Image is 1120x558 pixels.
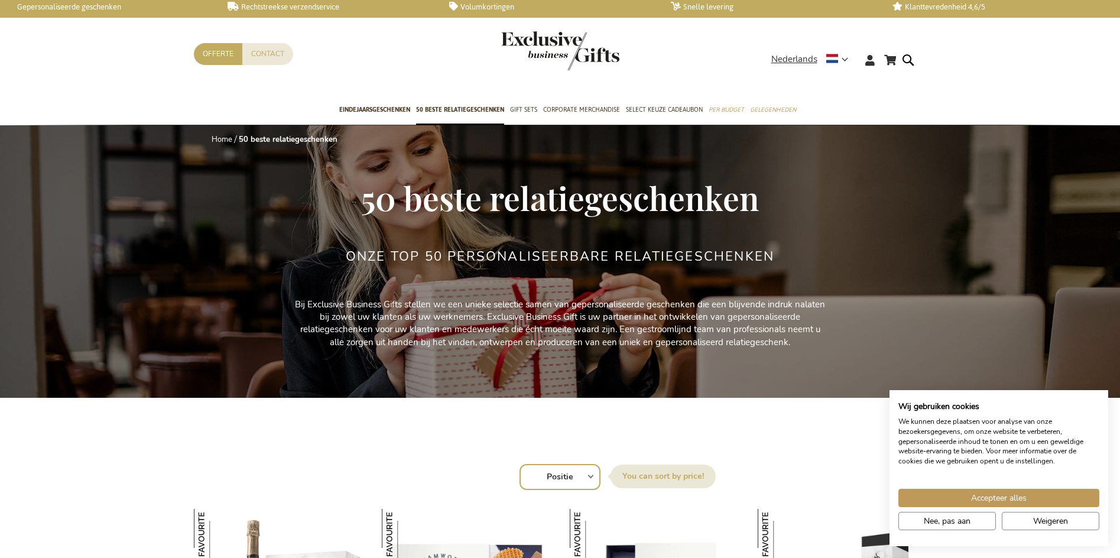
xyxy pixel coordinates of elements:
a: Volumkortingen [449,2,652,12]
span: Gelegenheden [750,103,796,116]
span: Corporate Merchandise [543,103,620,116]
button: Alle cookies weigeren [1002,512,1099,530]
img: Exclusive Business gifts logo [501,31,619,70]
div: Nederlands [771,53,856,66]
span: Eindejaarsgeschenken [339,103,410,116]
a: Gepersonaliseerde geschenken [6,2,209,12]
a: Rechtstreekse verzendservice [228,2,430,12]
a: Contact [242,43,293,65]
span: Gift Sets [510,103,537,116]
label: Sorteer op [611,465,716,488]
a: Snelle levering [671,2,874,12]
button: Pas cookie voorkeuren aan [898,512,996,530]
span: Nee, pas aan [924,515,970,527]
span: Accepteer alles [971,492,1027,504]
span: 50 beste relatiegeschenken [416,103,504,116]
strong: 50 beste relatiegeschenken [239,134,337,145]
a: store logo [501,31,560,70]
span: 50 beste relatiegeschenken [361,176,759,219]
p: We kunnen deze plaatsen voor analyse van onze bezoekersgegevens, om onze website te verbeteren, g... [898,417,1099,466]
span: Nederlands [771,53,817,66]
button: Accepteer alle cookies [898,489,1099,507]
span: Per Budget [709,103,744,116]
h2: Wij gebruiken cookies [898,401,1099,412]
a: Klanttevredenheid 4,6/5 [892,2,1095,12]
span: Weigeren [1033,515,1068,527]
p: Bij Exclusive Business Gifts stellen we een unieke selectie samen van gepersonaliseerde geschenke... [294,299,826,349]
h2: Onze TOP 50 Personaliseerbare Relatiegeschenken [346,249,774,264]
a: Home [212,134,232,145]
span: Select Keuze Cadeaubon [626,103,703,116]
a: Offerte [194,43,242,65]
